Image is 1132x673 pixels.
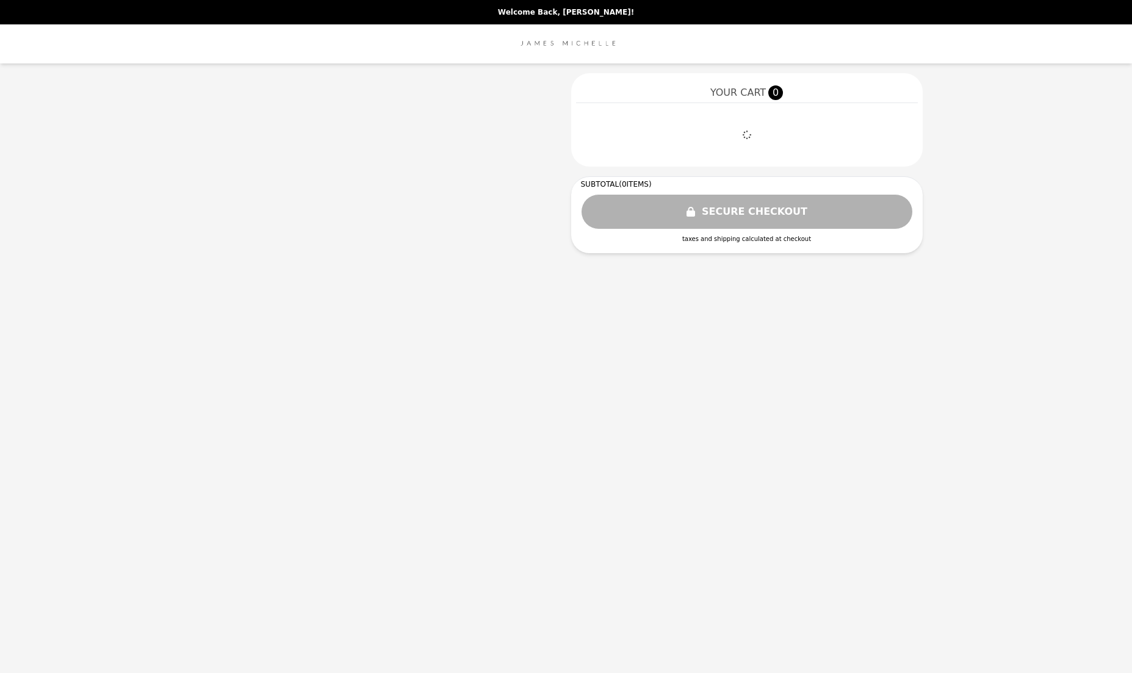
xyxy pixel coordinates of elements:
span: ( 0 ITEMS) [619,180,651,189]
span: SUBTOTAL [581,180,619,189]
p: Welcome Back, [PERSON_NAME]! [7,7,1125,17]
span: YOUR CART [710,85,766,100]
div: taxes and shipping calculated at checkout [581,234,913,243]
img: Brand Logo [515,32,618,56]
span: 0 [768,85,783,100]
